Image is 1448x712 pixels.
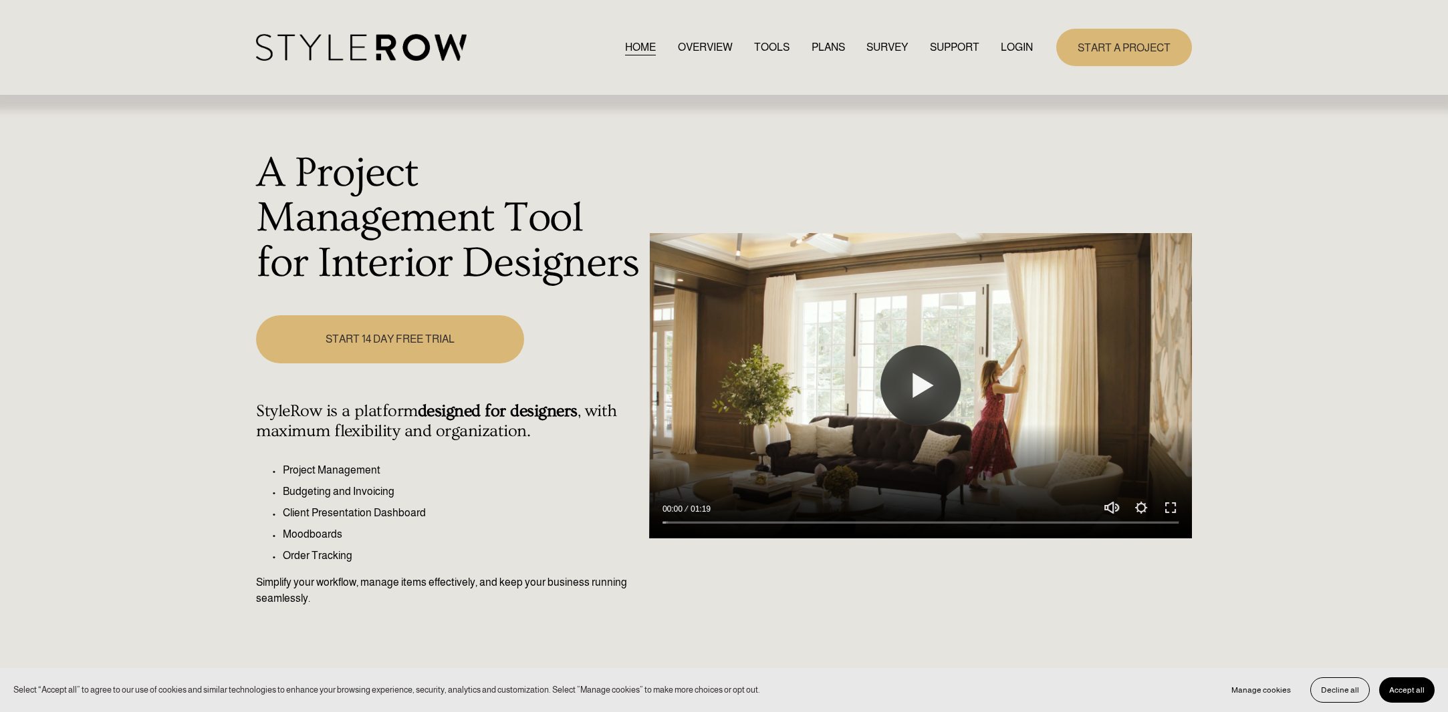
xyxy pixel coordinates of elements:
[256,151,642,287] h1: A Project Management Tool for Interior Designers
[1379,677,1435,703] button: Accept all
[256,315,523,363] a: START 14 DAY FREE TRIAL
[625,38,656,56] a: HOME
[1321,685,1359,695] span: Decline all
[256,574,642,606] p: Simplify your workflow, manage items effectively, and keep your business running seamlessly.
[283,484,642,500] p: Budgeting and Invoicing
[283,505,642,521] p: Client Presentation Dashboard
[1001,38,1033,56] a: LOGIN
[283,526,642,542] p: Moodboards
[866,38,908,56] a: SURVEY
[662,502,686,516] div: Current time
[930,38,979,56] a: folder dropdown
[930,39,979,55] span: SUPPORT
[686,502,714,516] div: Duration
[812,38,845,56] a: PLANS
[1231,685,1291,695] span: Manage cookies
[1056,29,1192,65] a: START A PROJECT
[418,401,578,421] strong: designed for designers
[283,462,642,478] p: Project Management
[1221,677,1301,703] button: Manage cookies
[256,34,467,61] img: StyleRow
[1310,677,1370,703] button: Decline all
[1389,685,1425,695] span: Accept all
[678,38,733,56] a: OVERVIEW
[662,518,1179,527] input: Seek
[256,401,642,441] h4: StyleRow is a platform , with maximum flexibility and organization.
[754,38,790,56] a: TOOLS
[283,548,642,564] p: Order Tracking
[880,345,961,425] button: Play
[13,683,760,696] p: Select “Accept all” to agree to our use of cookies and similar technologies to enhance your brows...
